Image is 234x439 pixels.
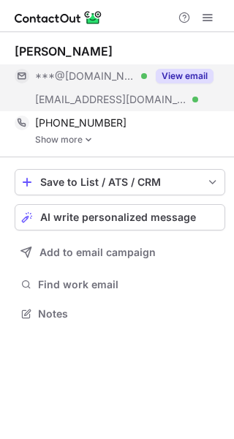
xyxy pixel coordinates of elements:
[156,69,214,83] button: Reveal Button
[15,44,113,59] div: [PERSON_NAME]
[35,116,127,130] span: [PHONE_NUMBER]
[40,176,200,188] div: Save to List / ATS / CRM
[40,211,196,223] span: AI write personalized message
[35,93,187,106] span: [EMAIL_ADDRESS][DOMAIN_NAME]
[15,239,225,266] button: Add to email campaign
[39,247,156,258] span: Add to email campaign
[35,70,136,83] span: ***@[DOMAIN_NAME]
[38,278,219,291] span: Find work email
[15,169,225,195] button: save-profile-one-click
[15,9,102,26] img: ContactOut v5.3.10
[15,204,225,230] button: AI write personalized message
[15,274,225,295] button: Find work email
[35,135,225,145] a: Show more
[38,307,219,320] span: Notes
[15,304,225,324] button: Notes
[84,135,93,145] img: -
